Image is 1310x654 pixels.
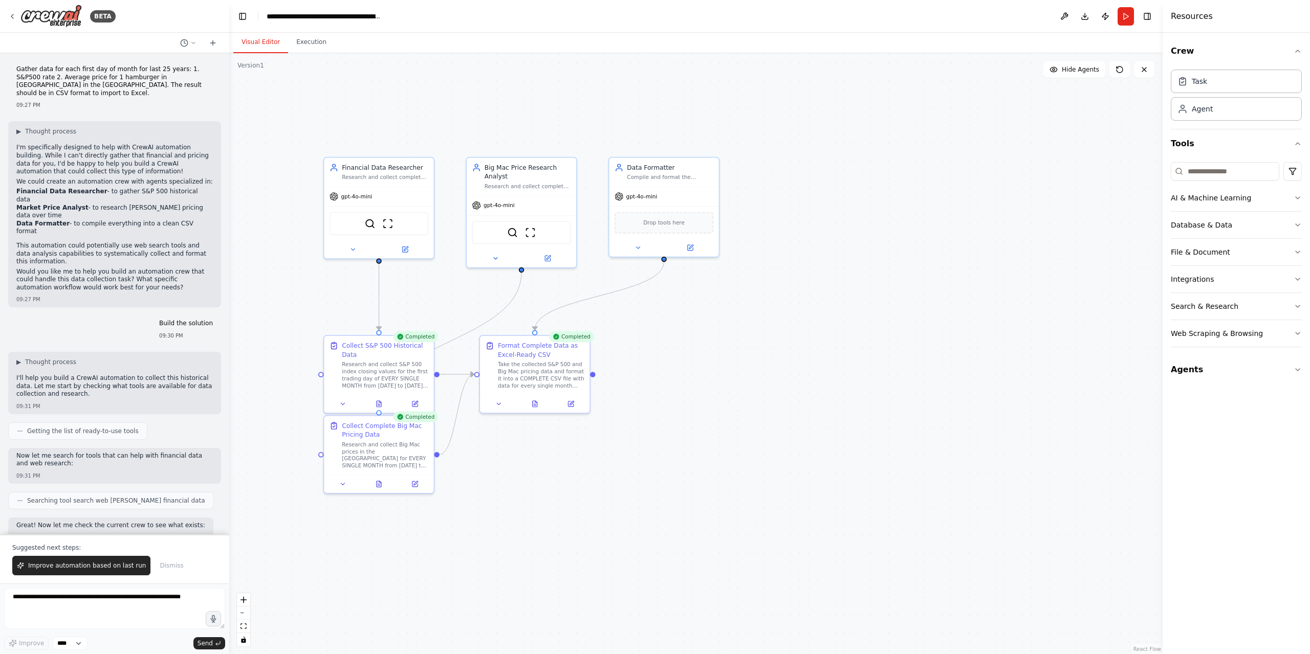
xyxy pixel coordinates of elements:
p: Would you like me to help you build an automation crew that could handle this data collection tas... [16,268,213,292]
strong: Market Price Analyst [16,204,89,211]
button: Improve [4,637,49,650]
button: Improve automation based on last run [12,556,150,575]
button: Hide right sidebar [1140,9,1154,24]
p: Now let me search for tools that can help with financial data and web research: [16,452,213,468]
span: gpt-4o-mini [484,202,515,209]
button: View output [360,398,398,409]
button: Open in side panel [400,479,430,489]
button: Tools [1171,129,1302,158]
g: Edge from 041d27e1-6b84-4a22-96f0-eb3504ab5119 to 47529a1c-ddd4-42a8-a888-2644de6afc9b [375,273,526,411]
button: Database & Data [1171,212,1302,238]
button: Hide left sidebar [235,9,250,24]
button: zoom out [237,606,250,620]
strong: Data Formatter [16,220,70,227]
div: Web Scraping & Browsing [1171,328,1263,339]
p: Gather data for each first day of month for last 25 years: 1. S&P500 rate 2. Average price for 1 ... [16,65,213,97]
div: Integrations [1171,274,1214,284]
img: SerperDevTool [365,218,376,229]
a: React Flow attribution [1133,646,1161,652]
button: Integrations [1171,266,1302,292]
div: CompletedFormat Complete Data as Excel-Ready CSVTake the collected S&P 500 and Big Mac pricing da... [479,335,591,414]
span: gpt-4o-mini [626,193,658,200]
button: Web Scraping & Browsing [1171,320,1302,347]
div: 09:27 PM [16,101,213,109]
nav: breadcrumb [267,11,382,21]
img: ScrapeWebsiteTool [525,227,536,238]
span: Improve [19,639,44,647]
p: I'll help you build a CrewAI automation to collect this historical data. Let me start by checking... [16,374,213,398]
div: Big Mac Price Research Analyst [485,163,571,181]
button: Open in side panel [522,253,573,264]
span: ▶ [16,127,21,136]
button: Execution [288,32,335,53]
div: Collect Complete Big Mac Pricing Data [342,421,428,439]
span: Drop tools here [643,218,685,227]
div: 09:27 PM [16,296,213,303]
div: Financial Data ResearcherResearch and collect complete historical S&P 500 index values for the fi... [323,157,435,259]
span: gpt-4o-mini [341,193,372,200]
button: Send [193,637,225,649]
g: Edge from 47529a1c-ddd4-42a8-a888-2644de6afc9b to c0602540-bb1b-410a-bce8-a98e2fe8d9e6 [440,370,474,459]
div: Completed [393,331,438,342]
p: Build the solution [159,320,213,328]
g: Edge from 4f0feaba-2c1f-4e3b-b7bc-87c3487d1a29 to c0602540-bb1b-410a-bce8-a98e2fe8d9e6 [440,370,474,378]
div: Financial Data Researcher [342,163,428,172]
button: Dismiss [155,556,188,575]
button: Crew [1171,37,1302,65]
div: Big Mac Price Research AnalystResearch and collect complete historical Big Mac prices in the [GEO... [466,157,577,268]
p: I'm specifically designed to help with CrewAI automation building. While I can't directly gather ... [16,144,213,175]
div: Collect S&P 500 Historical Data [342,341,428,359]
button: Search & Research [1171,293,1302,320]
button: AI & Machine Learning [1171,185,1302,211]
p: We could create an automation crew with agents specialized in: [16,178,213,186]
button: Start a new chat [205,37,221,49]
div: Task [1192,76,1207,86]
div: CompletedCollect Complete Big Mac Pricing DataResearch and collect Big Mac prices in the [GEOGRAP... [323,415,435,494]
button: ▶Thought process [16,127,76,136]
button: zoom in [237,593,250,606]
button: Agents [1171,355,1302,384]
img: Logo [20,5,82,28]
li: - to research [PERSON_NAME] pricing data over time [16,204,213,220]
strong: Financial Data Researcher [16,188,107,195]
div: 09:31 PM [16,472,213,480]
button: View output [360,479,398,489]
div: Format Complete Data as Excel-Ready CSV [498,341,584,359]
span: Hide Agents [1062,65,1099,74]
div: React Flow controls [237,593,250,646]
div: File & Document [1171,247,1230,257]
div: Research and collect complete historical Big Mac prices in the [GEOGRAPHIC_DATA] for every month ... [485,183,571,190]
img: ScrapeWebsiteTool [382,218,393,229]
div: Version 1 [237,61,264,70]
button: Open in side panel [380,244,430,255]
span: Send [198,639,213,647]
li: - to gather S&P 500 historical data [16,188,213,204]
button: Open in side panel [400,398,430,409]
button: File & Document [1171,239,1302,265]
g: Edge from 268c87f6-5c22-459e-aeff-c883d9b09b03 to 4f0feaba-2c1f-4e3b-b7bc-87c3487d1a29 [375,263,383,330]
span: Getting the list of ready-to-use tools [27,427,139,435]
div: Completed [393,412,438,422]
p: Great! Now let me check the current crew to see what exists: [16,522,205,530]
div: Research and collect Big Mac prices in the [GEOGRAPHIC_DATA] for EVERY SINGLE MONTH from [DATE] t... [342,441,428,469]
div: 09:31 PM [16,534,205,542]
div: AI & Machine Learning [1171,193,1251,203]
span: ▶ [16,358,21,366]
span: Thought process [25,127,76,136]
li: - to compile everything into a clean CSV format [16,220,213,236]
div: 09:31 PM [16,402,213,410]
div: Research and collect complete historical S&P 500 index values for the first trading day of EVERY ... [342,174,428,181]
button: Open in side panel [665,242,715,253]
span: Thought process [25,358,76,366]
div: Research and collect S&P 500 index closing values for the first trading day of EVERY SINGLE MONTH... [342,360,428,389]
div: 09:30 PM [159,332,213,340]
p: This automation could potentially use web search tools and data analysis capabilities to systemat... [16,242,213,266]
div: Data FormatterCompile and format the collected S&P 500 and [PERSON_NAME] pricing data into a clea... [608,157,720,258]
button: View output [516,398,554,409]
button: ▶Thought process [16,358,76,366]
div: Take the collected S&P 500 and Big Mac pricing data and format it into a COMPLETE CSV file with d... [498,360,584,389]
span: Dismiss [160,561,183,570]
button: toggle interactivity [237,633,250,646]
div: Database & Data [1171,220,1232,230]
img: SerperDevTool [507,227,518,238]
